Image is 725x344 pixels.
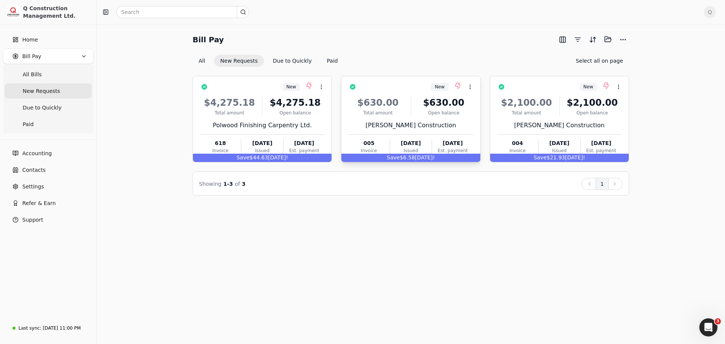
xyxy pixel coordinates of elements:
span: All Bills [23,71,42,79]
p: Hi Q 👋🏼 [15,54,136,66]
a: Settings [3,179,93,194]
button: 1 [595,178,609,190]
a: Book a walkthrough [11,125,140,139]
div: Est. payment [581,147,622,154]
span: of [235,181,240,187]
img: logo [15,14,26,26]
div: We'll be back online in 1 hour [15,103,126,111]
h2: Bill Pay [193,34,224,46]
span: [DATE]! [565,154,585,160]
div: Issued [241,147,283,154]
span: 1 - 3 [224,181,233,187]
img: Profile image for Evanne [103,12,118,27]
div: $4,275.18 [265,96,325,110]
div: $2,100.00 [563,96,622,110]
a: Due to Quickly [5,100,92,115]
div: Invoice filter options [193,55,344,67]
span: 3 [715,318,721,324]
div: Issued [390,147,432,154]
div: Q Construction Management Ltd. [23,5,90,20]
button: Help [101,236,151,266]
div: 618 [200,139,241,147]
div: How to Use Pay Cycles in Quickly [11,181,140,195]
a: Accounting [3,146,93,161]
span: Save [534,154,546,160]
div: Send us a messageWe'll be back online in 1 hour [8,89,143,117]
span: New [286,83,296,90]
div: Understanding Quickly’s flexible fees [15,170,126,178]
button: Sort [587,34,599,46]
button: Due to Quickly [267,55,318,67]
span: 3 [242,181,246,187]
span: New Requests [23,87,60,95]
span: Bill Pay [22,52,41,60]
div: Receiving early payments through Quickly [15,198,126,214]
input: Search [116,6,249,18]
div: Polwood Finishing Carpentry Ltd. [200,121,325,130]
div: Understanding Quickly’s flexible fees [11,167,140,181]
div: [DATE] [390,139,432,147]
span: Search for help [15,153,61,161]
div: How to Use Pay Cycles in Quickly [15,184,126,192]
div: Open balance [265,110,325,116]
div: Invoice [200,147,241,154]
button: All [193,55,211,67]
a: Paid [5,117,92,132]
button: New Requests [214,55,264,67]
div: [PERSON_NAME] Construction [348,121,473,130]
span: Accounting [22,150,52,157]
div: $6.58 [341,154,480,162]
button: Refer & Earn [3,196,93,211]
div: [DATE] [538,139,580,147]
div: Send us a message [15,95,126,103]
div: [DATE] [241,139,283,147]
div: Receiving early payments through Quickly [11,195,140,217]
div: Open balance [414,110,474,116]
div: Last sync: [19,325,41,332]
div: How to Get Started with Early Payments [15,220,126,228]
a: Last sync:[DATE] 11:00 PM [3,321,93,335]
span: New [435,83,444,90]
span: Help [120,255,132,260]
div: $21.93 [490,154,629,162]
div: [DATE] [581,139,622,147]
span: [DATE]! [415,154,435,160]
div: $4,275.18 [200,96,259,110]
iframe: Intercom live chat [699,318,717,336]
div: Invoice [348,147,389,154]
button: Search for help [11,149,140,164]
p: How can we help? [15,66,136,79]
div: [PERSON_NAME] Construction [497,121,622,130]
span: Settings [22,183,44,191]
span: Home [17,255,34,260]
button: Q [704,6,716,18]
span: Refer & Earn [22,199,56,207]
button: Select all on page [570,55,629,67]
div: Book a walkthrough [15,128,126,136]
div: Open balance [563,110,622,116]
span: Paid [23,120,34,128]
div: Total amount [348,110,407,116]
span: Save [236,154,249,160]
span: Support [22,216,43,224]
div: Est. payment [284,147,325,154]
div: $630.00 [348,96,407,110]
span: [DATE]! [268,154,288,160]
div: 004 [497,139,538,147]
div: Total amount [497,110,556,116]
button: More [617,34,629,46]
a: New Requests [5,83,92,99]
div: $2,100.00 [497,96,556,110]
img: 3171ca1f-602b-4dfe-91f0-0ace091e1481.jpeg [6,5,20,19]
div: [DATE] [284,139,325,147]
a: Contacts [3,162,93,177]
span: Contacts [22,166,46,174]
div: How to Get Started with Early Payments [11,217,140,231]
span: Due to Quickly [23,104,62,112]
button: Bill Pay [3,49,93,64]
div: $630.00 [414,96,474,110]
div: Est. payment [432,147,473,154]
a: All Bills [5,67,92,82]
span: New [583,83,593,90]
